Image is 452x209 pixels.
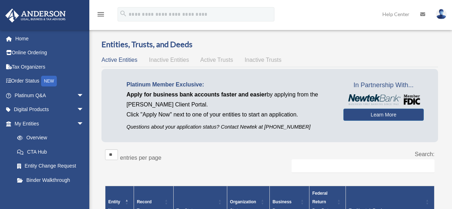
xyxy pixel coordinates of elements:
[101,39,438,50] h3: Entities, Trusts, and Deeds
[77,103,91,117] span: arrow_drop_down
[5,88,95,103] a: Platinum Q&Aarrow_drop_down
[41,76,57,86] div: NEW
[5,31,95,46] a: Home
[77,88,91,103] span: arrow_drop_down
[245,57,282,63] span: Inactive Trusts
[120,155,162,161] label: entries per page
[119,10,127,18] i: search
[126,91,267,98] span: Apply for business bank accounts faster and easier
[415,151,434,157] label: Search:
[149,57,189,63] span: Inactive Entities
[101,57,137,63] span: Active Entities
[200,57,233,63] span: Active Trusts
[10,173,91,187] a: Binder Walkthrough
[5,74,95,89] a: Order StatusNEW
[77,116,91,131] span: arrow_drop_down
[10,145,91,159] a: CTA Hub
[343,80,424,91] span: In Partnership With...
[10,131,88,145] a: Overview
[343,109,424,121] a: Learn More
[5,116,91,131] a: My Entitiesarrow_drop_down
[126,90,333,110] p: by applying from the [PERSON_NAME] Client Portal.
[5,60,95,74] a: Tax Organizers
[126,110,333,120] p: Click "Apply Now" next to one of your entities to start an application.
[96,13,105,19] a: menu
[5,46,95,60] a: Online Ordering
[5,103,95,117] a: Digital Productsarrow_drop_down
[3,9,68,23] img: Anderson Advisors Platinum Portal
[126,80,333,90] p: Platinum Member Exclusive:
[436,9,447,19] img: User Pic
[96,10,105,19] i: menu
[10,159,91,173] a: Entity Change Request
[126,123,333,131] p: Questions about your application status? Contact Newtek at [PHONE_NUMBER]
[347,94,420,105] img: NewtekBankLogoSM.png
